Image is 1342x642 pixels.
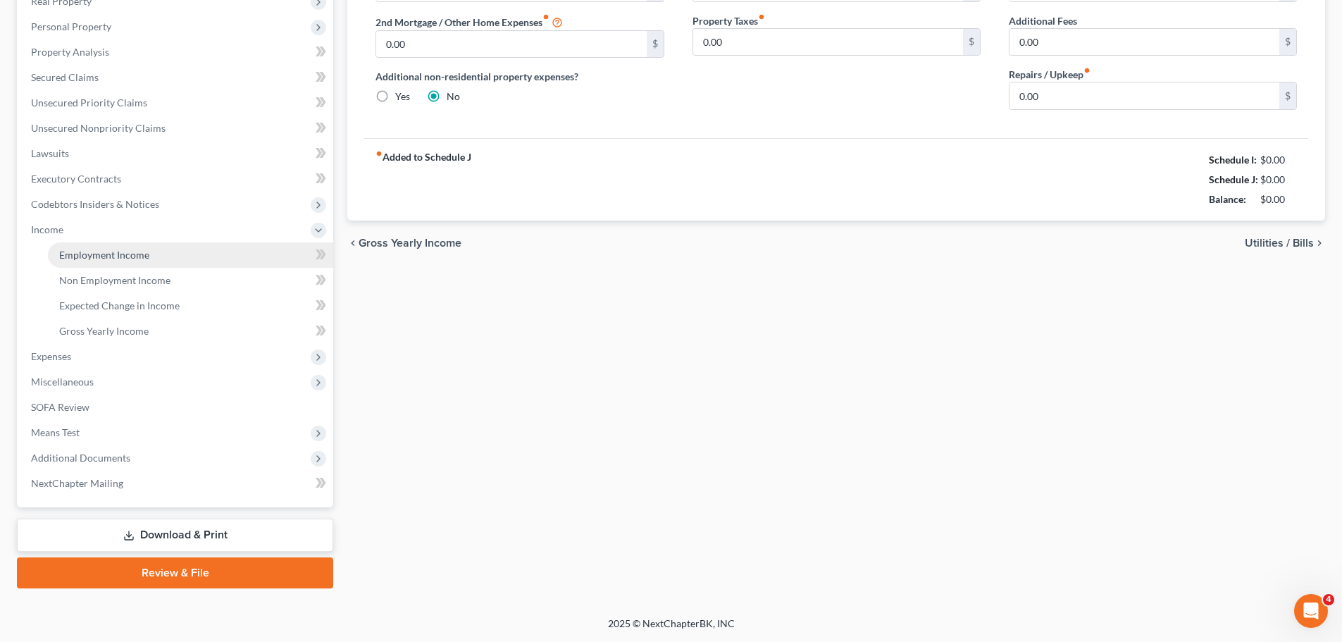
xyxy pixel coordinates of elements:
[758,13,765,20] i: fiber_manual_record
[31,71,99,83] span: Secured Claims
[1260,153,1298,167] div: $0.00
[395,89,410,104] label: Yes
[31,350,71,362] span: Expenses
[1209,193,1246,205] strong: Balance:
[347,237,359,249] i: chevron_left
[31,46,109,58] span: Property Analysis
[1314,237,1325,249] i: chevron_right
[17,519,333,552] a: Download & Print
[48,293,333,319] a: Expected Change in Income
[31,122,166,134] span: Unsecured Nonpriority Claims
[693,29,963,56] input: --
[31,20,111,32] span: Personal Property
[31,477,123,489] span: NextChapter Mailing
[59,300,180,311] span: Expected Change in Income
[31,401,89,413] span: SOFA Review
[31,223,63,235] span: Income
[20,65,333,90] a: Secured Claims
[1245,237,1325,249] button: Utilities / Bills chevron_right
[692,13,765,28] label: Property Taxes
[20,141,333,166] a: Lawsuits
[1009,13,1077,28] label: Additional Fees
[31,198,159,210] span: Codebtors Insiders & Notices
[347,237,461,249] button: chevron_left Gross Yearly Income
[1083,67,1091,74] i: fiber_manual_record
[375,69,664,84] label: Additional non-residential property expenses?
[1260,173,1298,187] div: $0.00
[1009,67,1091,82] label: Repairs / Upkeep
[376,31,646,58] input: --
[20,116,333,141] a: Unsecured Nonpriority Claims
[447,89,460,104] label: No
[1009,82,1279,109] input: --
[48,242,333,268] a: Employment Income
[31,147,69,159] span: Lawsuits
[542,13,549,20] i: fiber_manual_record
[20,471,333,496] a: NextChapter Mailing
[1323,594,1334,605] span: 4
[1009,29,1279,56] input: --
[270,617,1073,642] div: 2025 © NextChapterBK, INC
[48,319,333,344] a: Gross Yearly Income
[59,325,149,337] span: Gross Yearly Income
[59,274,170,286] span: Non Employment Income
[375,150,471,209] strong: Added to Schedule J
[1209,154,1257,166] strong: Schedule I:
[1279,82,1296,109] div: $
[20,166,333,192] a: Executory Contracts
[48,268,333,293] a: Non Employment Income
[20,90,333,116] a: Unsecured Priority Claims
[31,97,147,109] span: Unsecured Priority Claims
[375,150,383,157] i: fiber_manual_record
[20,39,333,65] a: Property Analysis
[31,173,121,185] span: Executory Contracts
[359,237,461,249] span: Gross Yearly Income
[1245,237,1314,249] span: Utilities / Bills
[1294,594,1328,628] iframe: Intercom live chat
[963,29,980,56] div: $
[31,452,130,464] span: Additional Documents
[17,557,333,588] a: Review & File
[1279,29,1296,56] div: $
[1209,173,1258,185] strong: Schedule J:
[1260,192,1298,206] div: $0.00
[20,395,333,420] a: SOFA Review
[31,376,94,388] span: Miscellaneous
[31,426,80,438] span: Means Test
[375,13,563,30] label: 2nd Mortgage / Other Home Expenses
[647,31,664,58] div: $
[59,249,149,261] span: Employment Income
